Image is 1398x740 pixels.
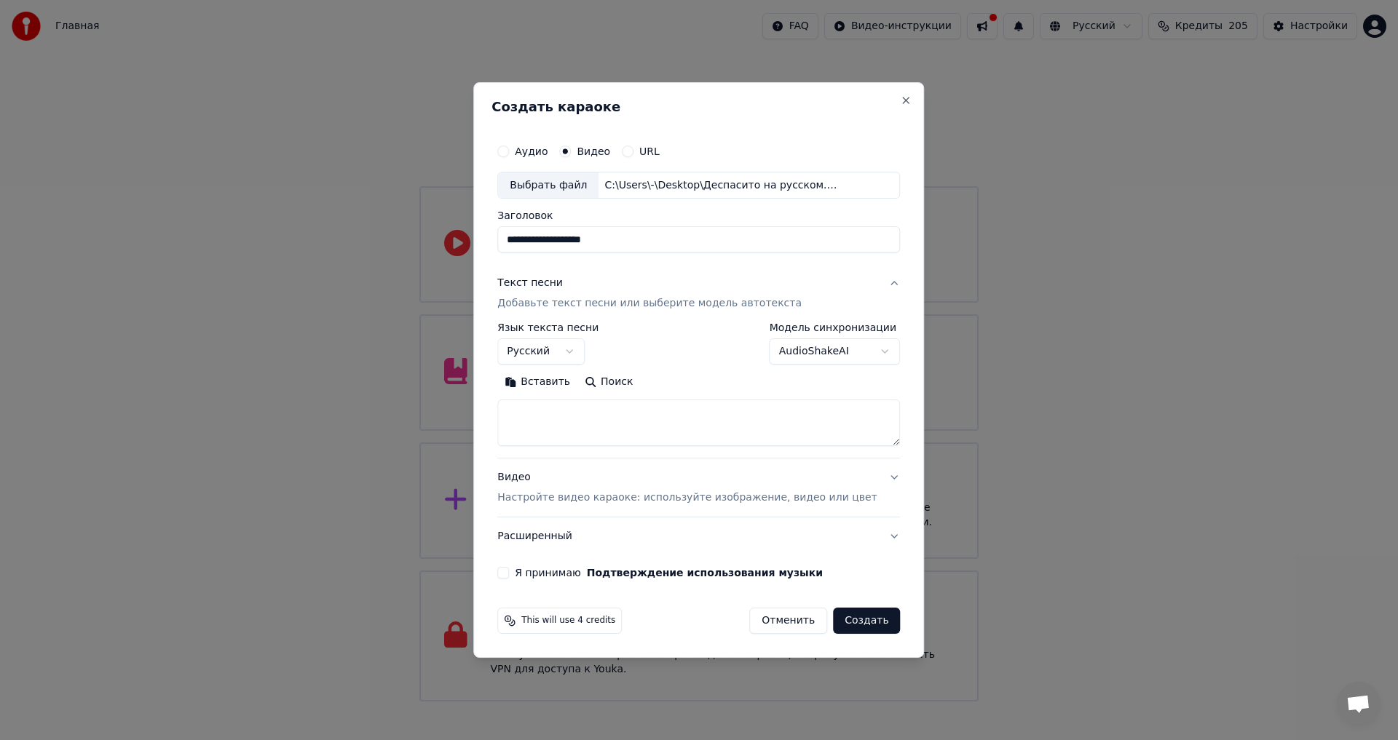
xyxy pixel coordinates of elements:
[521,615,615,626] span: This will use 4 credits
[587,568,823,578] button: Я принимаю
[639,146,660,156] label: URL
[577,371,640,394] button: Поиск
[497,211,900,221] label: Заголовок
[833,608,900,634] button: Создать
[599,178,846,193] div: C:\Users\-\Desktop\Деспасито на русском.mp4
[515,146,548,156] label: Аудио
[497,490,877,505] p: Настройте видео караоке: используйте изображение, видео или цвет
[497,517,900,555] button: Расширенный
[497,371,577,394] button: Вставить
[497,471,877,506] div: Видео
[749,608,827,634] button: Отменить
[497,265,900,323] button: Текст песниДобавьте текст песни или выберите модель автотекста
[497,276,563,291] div: Текст песни
[497,459,900,517] button: ВидеоНастройте видео караоке: используйте изображение, видео или цвет
[497,323,900,458] div: Текст песниДобавьте текст песни или выберите модель автотекста
[491,100,906,114] h2: Создать караоке
[497,323,599,333] label: Язык текста песни
[770,323,901,333] label: Модель синхронизации
[515,568,823,578] label: Я принимаю
[497,297,802,311] p: Добавьте текст песни или выберите модель автотекста
[577,146,610,156] label: Видео
[498,172,599,199] div: Выбрать файл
